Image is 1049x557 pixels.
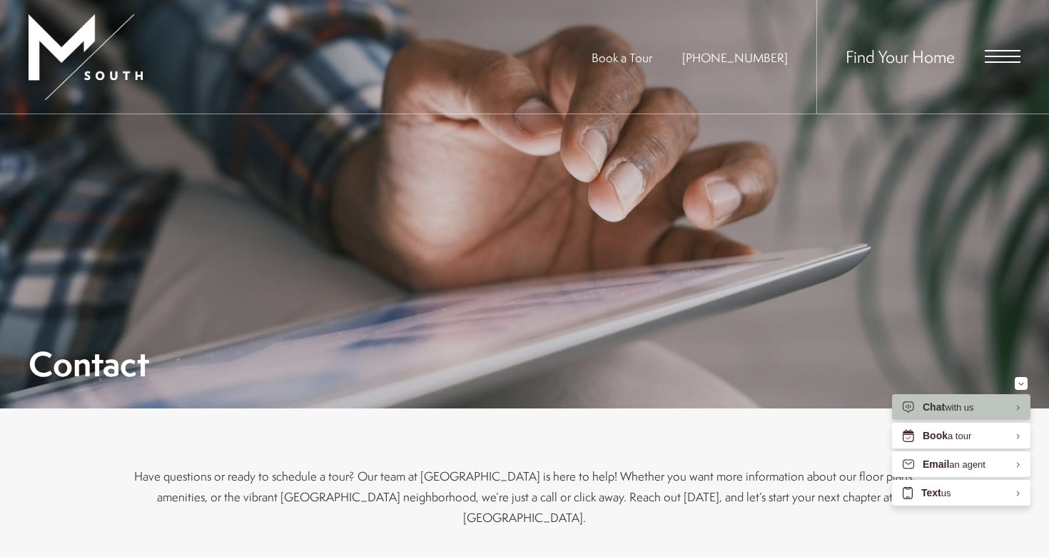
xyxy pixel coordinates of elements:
img: MSouth [29,14,143,100]
a: Book a Tour [592,49,652,66]
a: Find Your Home [846,45,955,68]
a: Call Us at 813-570-8014 [682,49,788,66]
h1: Contact [29,348,149,380]
button: Open Menu [985,50,1020,63]
p: Have questions or ready to schedule a tour? Our team at [GEOGRAPHIC_DATA] is here to help! Whethe... [132,466,917,528]
span: [PHONE_NUMBER] [682,49,788,66]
